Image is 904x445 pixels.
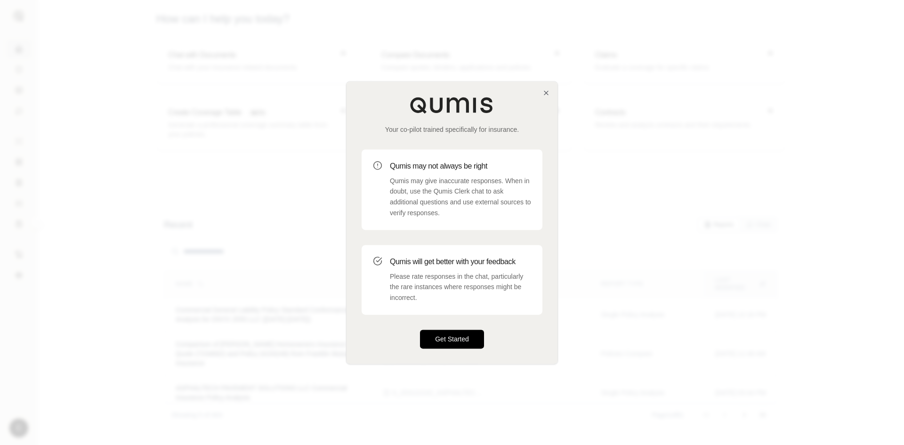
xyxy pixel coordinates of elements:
[390,161,531,172] h3: Qumis may not always be right
[410,97,494,113] img: Qumis Logo
[390,176,531,218] p: Qumis may give inaccurate responses. When in doubt, use the Qumis Clerk chat to ask additional qu...
[390,271,531,303] p: Please rate responses in the chat, particularly the rare instances where responses might be incor...
[390,256,531,267] h3: Qumis will get better with your feedback
[420,330,484,348] button: Get Started
[362,125,542,134] p: Your co-pilot trained specifically for insurance.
